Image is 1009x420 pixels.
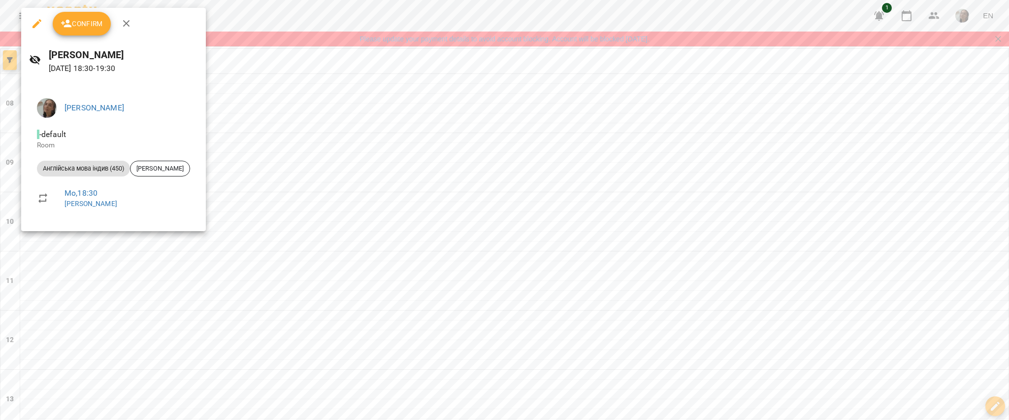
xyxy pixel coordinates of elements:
[37,98,57,118] img: 58bf4a397342a29a09d587cea04c76fb.jpg
[49,63,198,74] p: [DATE] 18:30 - 19:30
[65,200,117,208] a: [PERSON_NAME]
[61,18,103,30] span: Confirm
[37,130,68,139] span: - default
[130,161,190,176] div: [PERSON_NAME]
[65,188,98,198] a: Mo , 18:30
[37,140,190,150] p: Room
[53,12,111,35] button: Confirm
[130,164,190,173] span: [PERSON_NAME]
[49,47,198,63] h6: [PERSON_NAME]
[37,164,130,173] span: Англійська мова індив (450)
[65,103,124,112] a: [PERSON_NAME]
